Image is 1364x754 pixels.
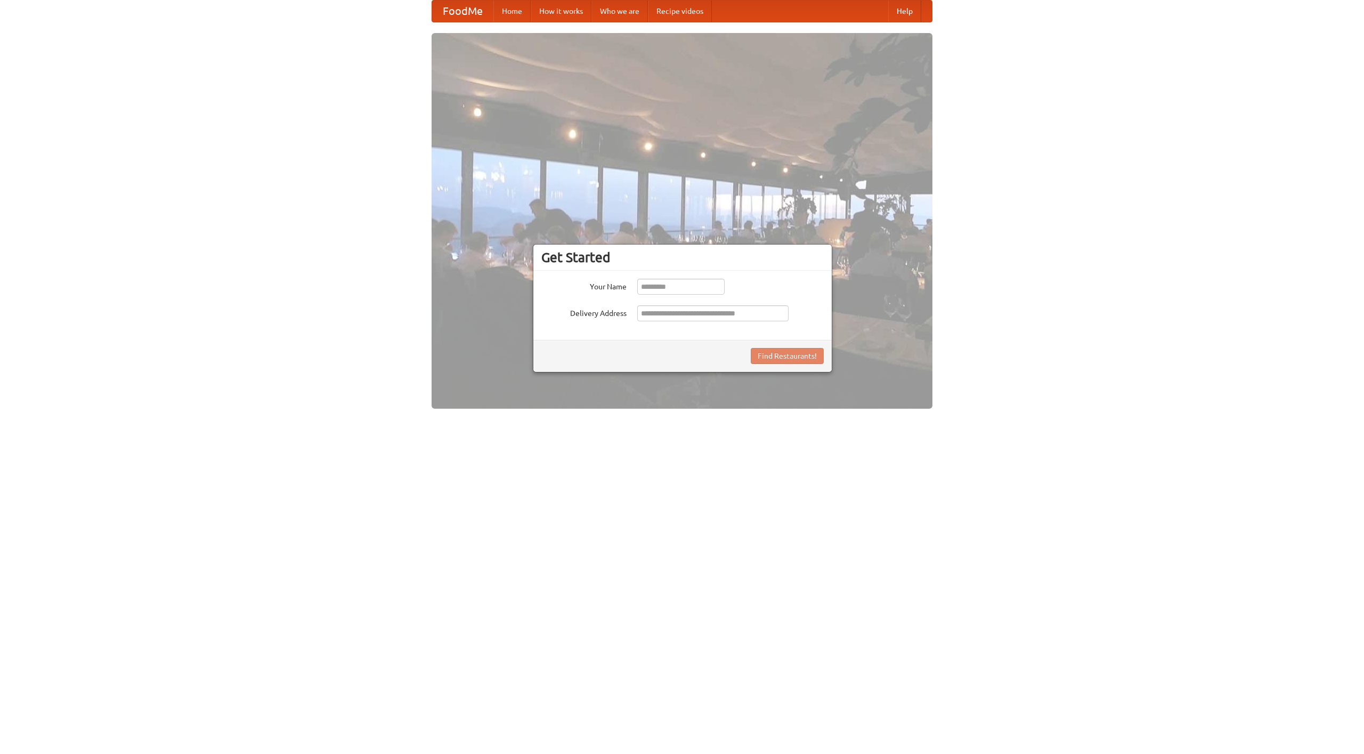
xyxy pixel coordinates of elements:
a: How it works [531,1,591,22]
a: Home [493,1,531,22]
a: Recipe videos [648,1,712,22]
button: Find Restaurants! [751,348,824,364]
a: Help [888,1,921,22]
a: Who we are [591,1,648,22]
a: FoodMe [432,1,493,22]
label: Your Name [541,279,627,292]
label: Delivery Address [541,305,627,319]
h3: Get Started [541,249,824,265]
